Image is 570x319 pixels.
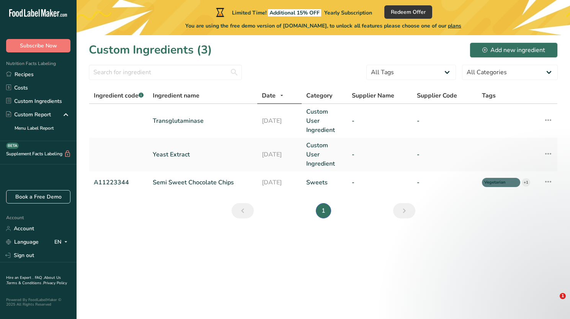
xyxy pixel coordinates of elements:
[89,41,212,59] h1: Custom Ingredients (3)
[6,190,70,203] a: Book a Free Demo
[306,91,332,100] span: Category
[7,280,43,286] a: Terms & Conditions .
[6,111,51,119] div: Custom Report
[6,275,33,280] a: Hire an Expert .
[214,8,372,17] div: Limited Time!
[35,275,44,280] a: FAQ .
[54,238,70,247] div: EN
[153,116,253,125] a: Transglutaminase
[417,91,457,100] span: Supplier Code
[560,293,566,299] span: 1
[384,5,432,19] button: Redeem Offer
[6,298,70,307] div: Powered By FoodLabelMaker © 2025 All Rights Reserved
[6,275,61,286] a: About Us .
[544,293,562,311] iframe: Intercom live chat
[470,42,558,58] button: Add new ingredient
[417,150,473,159] a: -
[262,150,297,159] a: [DATE]
[153,150,253,159] a: Yeast Extract
[262,116,297,125] a: [DATE]
[185,22,461,30] span: You are using the free demo version of [DOMAIN_NAME], to unlock all features please choose one of...
[482,91,496,100] span: Tags
[262,91,276,100] span: Date
[391,8,426,16] span: Redeem Offer
[448,22,461,29] span: plans
[306,107,343,135] a: Custom User Ingredient
[94,91,144,100] span: Ingredient code
[393,203,415,218] a: Next
[153,178,253,187] a: Semi Sweet Chocolate Chips
[20,42,57,50] span: Subscribe Now
[352,178,408,187] a: -
[352,116,408,125] a: -
[306,141,343,168] a: Custom User Ingredient
[352,150,408,159] a: -
[232,203,254,218] a: Previous
[262,178,297,187] a: [DATE]
[484,179,511,186] span: Vegetarian
[482,46,545,55] div: Add new ingredient
[306,178,343,187] a: Sweets
[417,116,473,125] a: -
[6,235,39,249] a: Language
[94,178,144,187] a: A11223344
[417,178,473,187] a: -
[43,280,67,286] a: Privacy Policy
[352,91,394,100] span: Supplier Name
[268,9,321,16] span: Additional 15% OFF
[324,9,372,16] span: Yearly Subscription
[6,143,19,149] div: BETA
[153,91,199,100] span: Ingredient name
[6,39,70,52] button: Subscribe Now
[89,65,242,80] input: Search for ingredient
[522,178,530,187] div: +1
